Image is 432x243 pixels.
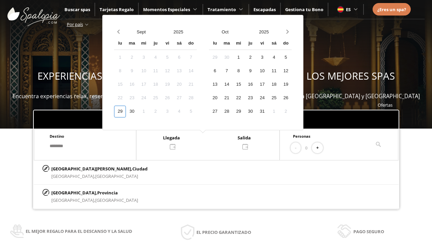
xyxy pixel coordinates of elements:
[280,65,292,77] div: 12
[291,142,301,154] button: -
[150,65,161,77] div: 11
[150,52,161,63] div: 4
[161,79,173,90] div: 19
[114,52,197,117] div: Calendar days
[126,106,138,117] div: 30
[305,144,307,152] span: 0
[173,38,185,50] div: sá
[114,65,126,77] div: 8
[114,92,126,104] div: 22
[285,6,323,12] a: Gestiona tu Bono
[114,38,197,117] div: Calendar wrapper
[221,92,233,104] div: 21
[161,65,173,77] div: 12
[268,38,280,50] div: sá
[280,79,292,90] div: 19
[233,79,244,90] div: 15
[206,26,244,38] button: Open months overlay
[244,92,256,104] div: 23
[132,166,147,172] span: Ciudad
[256,79,268,90] div: 17
[312,142,323,154] button: +
[26,227,132,235] span: El mejor regalo para el descanso y la salud
[138,92,150,104] div: 24
[161,92,173,104] div: 26
[244,26,283,38] button: Open years overlay
[160,26,197,38] button: Open years overlay
[244,106,256,117] div: 30
[293,134,310,139] span: Personas
[173,52,185,63] div: 6
[283,26,292,38] button: Next month
[150,79,161,90] div: 18
[126,92,138,104] div: 23
[50,134,64,139] span: Destino
[114,52,126,63] div: 1
[126,65,138,77] div: 9
[268,52,280,63] div: 4
[268,79,280,90] div: 18
[209,65,221,77] div: 6
[12,92,420,100] span: Encuentra experiencias relax, reserva bonos spas y escapadas wellness para disfrutar en más de 40...
[256,38,268,50] div: vi
[256,65,268,77] div: 10
[268,92,280,104] div: 25
[114,38,126,50] div: lu
[244,79,256,90] div: 16
[51,173,95,179] span: [GEOGRAPHIC_DATA],
[51,189,138,196] p: [GEOGRAPHIC_DATA],
[244,65,256,77] div: 9
[51,165,147,172] p: [GEOGRAPHIC_DATA][PERSON_NAME],
[268,106,280,117] div: 1
[185,65,197,77] div: 14
[221,38,233,50] div: ma
[221,52,233,63] div: 30
[173,79,185,90] div: 20
[185,38,197,50] div: do
[51,197,95,203] span: [GEOGRAPHIC_DATA],
[100,6,134,12] a: Tarjetas Regalo
[123,26,160,38] button: Open months overlay
[126,38,138,50] div: ma
[233,92,244,104] div: 22
[233,106,244,117] div: 29
[138,52,150,63] div: 3
[256,106,268,117] div: 31
[150,38,161,50] div: ju
[253,6,276,12] a: Escapadas
[138,106,150,117] div: 1
[7,1,60,26] img: ImgLogoSpalopia.BvClDcEz.svg
[138,65,150,77] div: 10
[37,69,395,83] span: EXPERIENCIAS WELLNESS PARA REGALAR Y DISFRUTAR EN LOS MEJORES SPAS
[280,92,292,104] div: 26
[161,52,173,63] div: 5
[173,106,185,117] div: 4
[256,92,268,104] div: 24
[209,106,221,117] div: 27
[150,106,161,117] div: 2
[377,6,406,13] a: ¿Eres un spa?
[244,38,256,50] div: ju
[280,106,292,117] div: 2
[196,228,251,236] span: El precio garantizado
[126,52,138,63] div: 2
[161,106,173,117] div: 3
[126,79,138,90] div: 16
[114,79,126,90] div: 15
[114,106,126,117] div: 29
[185,92,197,104] div: 28
[209,52,221,63] div: 29
[378,102,393,108] a: Ofertas
[280,52,292,63] div: 5
[256,52,268,63] div: 3
[67,21,83,27] span: Por país
[209,38,292,117] div: Calendar wrapper
[221,79,233,90] div: 14
[233,52,244,63] div: 1
[95,197,138,203] span: [GEOGRAPHIC_DATA]
[377,6,406,12] span: ¿Eres un spa?
[173,92,185,104] div: 27
[268,65,280,77] div: 11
